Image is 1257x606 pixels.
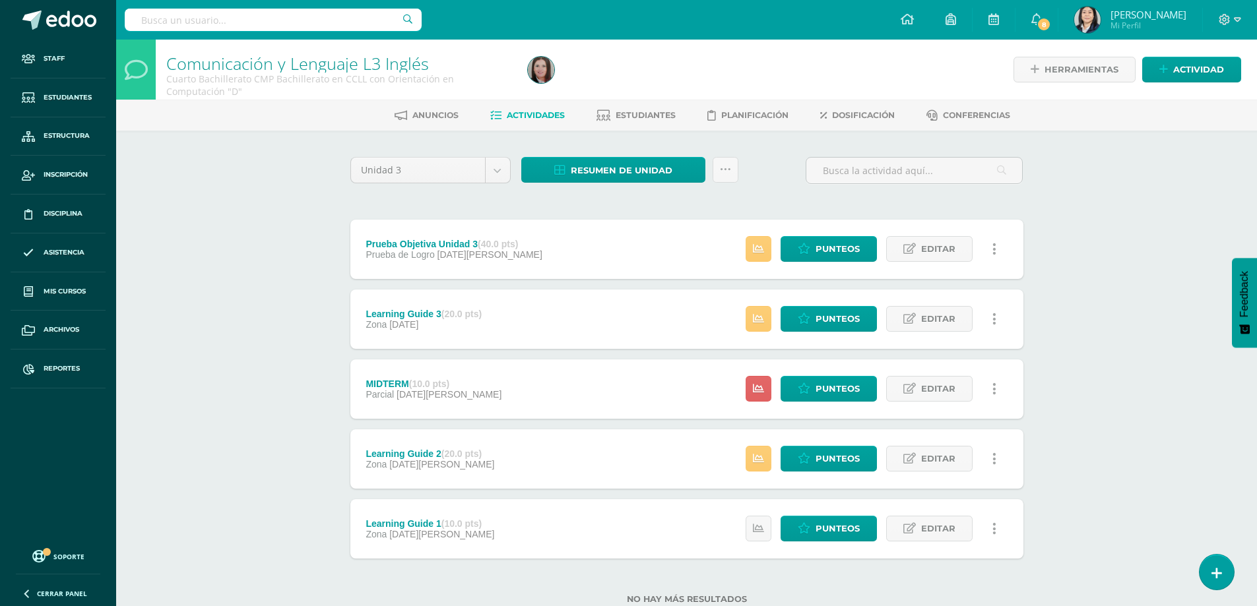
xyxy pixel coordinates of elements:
a: Mis cursos [11,272,106,311]
span: Unidad 3 [361,158,475,183]
a: Dosificación [820,105,895,126]
strong: (20.0 pts) [441,309,482,319]
a: Punteos [781,236,877,262]
a: Herramientas [1014,57,1136,82]
span: Estructura [44,131,90,141]
span: Punteos [816,377,860,401]
span: Parcial [366,389,394,400]
span: Inscripción [44,169,88,180]
a: Conferencias [926,105,1010,126]
a: Resumen de unidad [521,157,705,183]
a: Inscripción [11,156,106,195]
h1: Comunicación y Lenguaje L3 Inglés [166,54,512,73]
span: Staff [44,53,65,64]
span: Conferencias [943,110,1010,120]
span: Mis cursos [44,286,86,297]
strong: (10.0 pts) [441,518,482,529]
a: Estudiantes [11,78,106,117]
span: Punteos [816,237,860,261]
a: Archivos [11,311,106,349]
strong: (20.0 pts) [441,448,482,459]
input: Busca un usuario... [125,9,422,31]
span: Zona [366,459,387,470]
span: Estudiantes [616,110,676,120]
span: Reportes [44,363,80,374]
span: Mi Perfil [1111,20,1186,31]
a: Reportes [11,349,106,388]
a: Punteos [781,376,877,402]
span: Punteos [816,516,860,541]
input: Busca la actividad aquí... [806,158,1022,183]
span: Actividades [507,110,565,120]
a: Actividad [1142,57,1241,82]
span: Editar [921,446,955,471]
span: Editar [921,307,955,331]
span: Disciplina [44,208,82,219]
a: Comunicación y Lenguaje L3 Inglés [166,52,429,75]
div: Learning Guide 3 [366,309,482,319]
div: Learning Guide 1 [366,518,494,529]
span: Estudiantes [44,92,92,103]
span: [DATE][PERSON_NAME] [437,249,542,260]
label: No hay más resultados [350,594,1023,604]
span: [DATE][PERSON_NAME] [397,389,501,400]
img: e03ec1ec303510e8e6f60bf4728ca3bf.png [528,57,554,83]
a: Asistencia [11,233,106,272]
span: Dosificación [832,110,895,120]
span: Archivos [44,324,79,335]
a: Punteos [781,516,877,541]
span: Zona [366,319,387,330]
a: Punteos [781,446,877,471]
div: Learning Guide 2 [366,448,494,459]
span: Herramientas [1045,57,1118,82]
span: [PERSON_NAME] [1111,8,1186,21]
span: Zona [366,529,387,539]
img: ab5b52e538c9069687ecb61632cf326d.png [1074,7,1101,33]
div: Prueba Objetiva Unidad 3 [366,239,542,249]
span: Asistencia [44,247,84,258]
a: Unidad 3 [351,158,510,183]
span: Planificación [721,110,789,120]
a: Actividades [490,105,565,126]
a: Planificación [707,105,789,126]
span: Soporte [53,552,84,561]
span: Actividad [1173,57,1224,82]
strong: (40.0 pts) [478,239,518,249]
span: Punteos [816,446,860,471]
span: [DATE][PERSON_NAME] [389,459,494,470]
a: Soporte [16,547,100,564]
span: Editar [921,377,955,401]
button: Feedback - Mostrar encuesta [1232,258,1257,348]
div: Cuarto Bachillerato CMP Bachillerato en CCLL con Orientación en Computación 'D' [166,73,512,98]
a: Estructura [11,117,106,156]
a: Punteos [781,306,877,332]
span: Anuncios [412,110,459,120]
div: MIDTERM [366,379,501,389]
span: Punteos [816,307,860,331]
a: Staff [11,40,106,78]
span: [DATE] [389,319,418,330]
span: Prueba de Logro [366,249,434,260]
span: 8 [1037,17,1051,32]
span: Cerrar panel [37,589,87,598]
a: Estudiantes [596,105,676,126]
span: Editar [921,516,955,541]
span: Editar [921,237,955,261]
a: Disciplina [11,195,106,233]
span: [DATE][PERSON_NAME] [389,529,494,539]
strong: (10.0 pts) [409,379,449,389]
span: Feedback [1239,271,1250,317]
span: Resumen de unidad [571,158,672,183]
a: Anuncios [395,105,459,126]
